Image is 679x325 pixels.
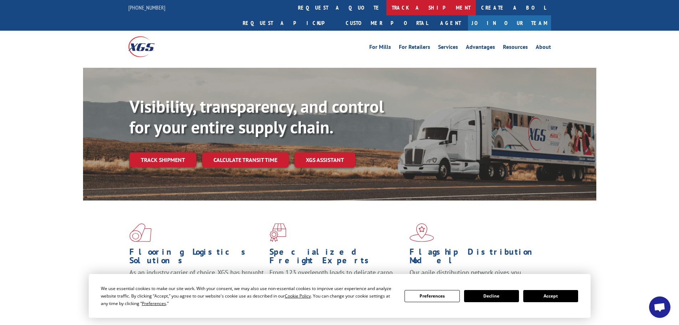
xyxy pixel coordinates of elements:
[410,223,434,242] img: xgs-icon-flagship-distribution-model-red
[523,290,578,302] button: Accept
[101,285,396,307] div: We use essential cookies to make our site work. With your consent, we may also use non-essential ...
[128,4,165,11] a: [PHONE_NUMBER]
[89,274,591,318] div: Cookie Consent Prompt
[410,268,541,285] span: Our agile distribution network gives you nationwide inventory management on demand.
[129,268,264,294] span: As an industry carrier of choice, XGS has brought innovation and dedication to flooring logistics...
[405,290,459,302] button: Preferences
[399,44,430,52] a: For Retailers
[340,15,433,31] a: Customer Portal
[129,248,264,268] h1: Flooring Logistics Solutions
[129,95,384,138] b: Visibility, transparency, and control for your entire supply chain.
[369,44,391,52] a: For Mills
[129,223,151,242] img: xgs-icon-total-supply-chain-intelligence-red
[433,15,468,31] a: Agent
[410,248,544,268] h1: Flagship Distribution Model
[649,296,670,318] div: Open chat
[285,293,311,299] span: Cookie Policy
[142,300,166,306] span: Preferences
[468,15,551,31] a: Join Our Team
[237,15,340,31] a: Request a pickup
[269,268,404,300] p: From 123 overlength loads to delicate cargo, our experienced staff knows the best way to move you...
[536,44,551,52] a: About
[202,152,289,168] a: Calculate transit time
[503,44,528,52] a: Resources
[269,223,286,242] img: xgs-icon-focused-on-flooring-red
[464,290,519,302] button: Decline
[438,44,458,52] a: Services
[294,152,355,168] a: XGS ASSISTANT
[269,248,404,268] h1: Specialized Freight Experts
[466,44,495,52] a: Advantages
[129,152,196,167] a: Track shipment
